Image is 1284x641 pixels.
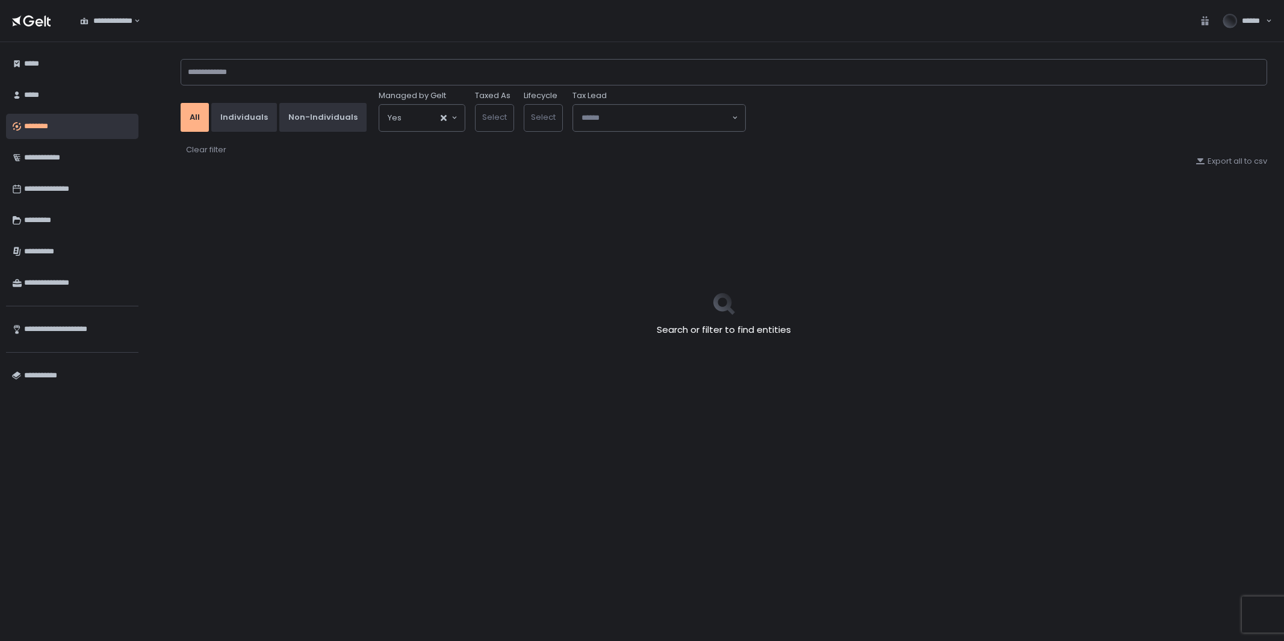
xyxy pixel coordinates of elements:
[288,112,358,123] div: Non-Individuals
[279,103,367,132] button: Non-Individuals
[531,111,556,123] span: Select
[185,144,227,156] button: Clear filter
[186,144,226,155] div: Clear filter
[1196,156,1267,167] button: Export all to csv
[524,90,557,101] label: Lifecycle
[482,111,507,123] span: Select
[475,90,510,101] label: Taxed As
[379,90,446,101] span: Managed by Gelt
[211,103,277,132] button: Individuals
[388,112,402,124] span: Yes
[441,115,447,121] button: Clear Selected
[220,112,268,123] div: Individuals
[190,112,200,123] div: All
[379,105,465,131] div: Search for option
[572,90,607,101] span: Tax Lead
[573,105,745,131] div: Search for option
[582,112,731,124] input: Search for option
[72,8,140,34] div: Search for option
[132,15,133,27] input: Search for option
[181,103,209,132] button: All
[402,112,439,124] input: Search for option
[657,323,791,337] h2: Search or filter to find entities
